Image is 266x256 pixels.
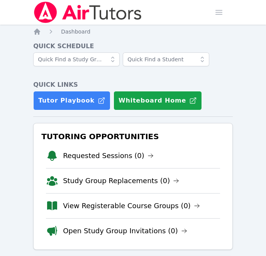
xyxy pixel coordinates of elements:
[33,2,142,23] img: Air Tutors
[33,91,110,110] a: Tutor Playbook
[33,42,233,51] h4: Quick Schedule
[63,150,154,161] a: Requested Sessions (0)
[61,28,90,35] a: Dashboard
[61,29,90,35] span: Dashboard
[63,200,200,211] a: View Registerable Course Groups (0)
[33,80,233,89] h4: Quick Links
[63,226,187,236] a: Open Study Group Invitations (0)
[123,52,209,66] input: Quick Find a Student
[63,175,179,186] a: Study Group Replacements (0)
[114,91,202,110] button: Whiteboard Home
[33,52,120,66] input: Quick Find a Study Group
[33,28,233,35] nav: Breadcrumb
[40,130,226,143] h3: Tutoring Opportunities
